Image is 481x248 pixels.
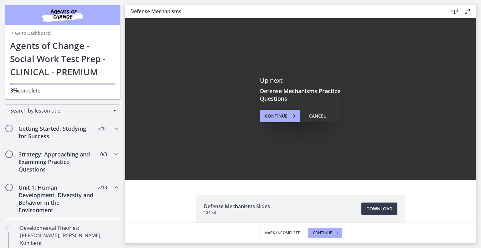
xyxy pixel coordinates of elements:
[304,110,331,122] button: Cancel
[204,210,270,215] span: 124 KB
[5,104,120,117] div: Search by lesson title
[259,228,305,238] button: Mark Incomplete
[204,203,270,210] span: Defense Mechanisms Slides
[260,110,300,122] button: Continue
[100,150,107,158] span: 0 / 3
[10,107,110,114] span: Search by lesson title
[309,112,326,120] div: Cancel
[18,125,95,140] h2: Getting Started: Studying for Success
[10,30,50,36] a: Go to Dashboard
[98,125,107,132] span: 3 / 11
[18,184,95,214] h2: Unit 1: Human Development, Diversity and Behavior in the Environment
[10,87,18,94] span: 3%
[308,228,342,238] button: Continue
[265,112,287,120] span: Continue
[361,203,397,215] a: Download
[10,87,115,94] p: complete
[18,150,95,173] h2: Strategy: Approaching and Examining Practice Questions
[260,77,341,85] p: Up next
[98,184,107,191] span: 2 / 13
[10,39,115,78] h1: Agents of Change - Social Work Test Prep - CLINICAL - PREMIUM
[313,230,332,235] span: Continue
[366,205,392,213] span: Download
[25,8,100,23] img: Agents of Change
[264,230,300,235] span: Mark Incomplete
[260,87,341,102] h3: Defense Mechanisms Practice Questions
[130,8,438,15] h3: Defense Mechanisms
